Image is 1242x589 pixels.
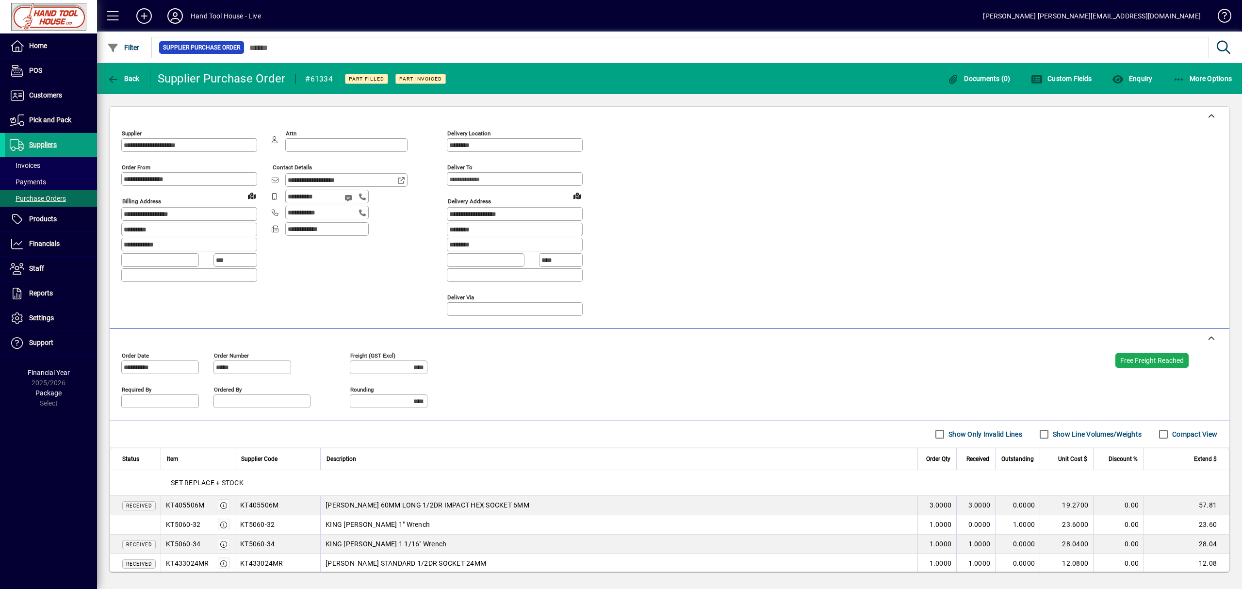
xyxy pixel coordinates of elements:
span: Free Freight Reached [1120,357,1184,364]
td: KT405506M [235,496,320,515]
button: Profile [160,7,191,25]
span: Back [107,75,140,82]
span: Purchase Orders [10,195,66,202]
span: Supplier Purchase Order [163,43,240,52]
a: Reports [5,281,97,306]
mat-label: Required by [122,386,151,393]
button: More Options [1171,70,1235,87]
div: KT5060-32 [166,520,200,529]
td: 12.08 [1144,554,1229,573]
span: Home [29,42,47,49]
a: Purchase Orders [5,190,97,207]
span: KING [PERSON_NAME] 1" Wrench [326,520,430,529]
td: 1.0000 [995,515,1040,535]
div: [PERSON_NAME] [PERSON_NAME][EMAIL_ADDRESS][DOMAIN_NAME] [983,8,1201,24]
span: Filter [107,44,140,51]
td: 0.0000 [995,554,1040,573]
mat-label: Deliver To [447,164,473,171]
span: Supplier Code [241,454,278,464]
mat-label: Rounding [350,386,374,393]
div: KT5060-34 [166,539,200,549]
span: Support [29,339,53,346]
td: 0.00 [1093,535,1144,554]
a: Support [5,331,97,355]
div: #61334 [305,71,333,87]
span: Suppliers [29,141,57,148]
td: 1.0000 [956,535,995,554]
td: 0.0000 [995,535,1040,554]
td: 0.0000 [956,515,995,535]
span: Extend $ [1194,454,1217,464]
mat-label: Order from [122,164,150,171]
td: 0.00 [1093,515,1144,535]
td: 0.00 [1093,554,1144,573]
button: Filter [105,39,142,56]
a: Financials [5,232,97,256]
span: Pick and Pack [29,116,71,124]
div: KT405506M [166,500,204,510]
td: 23.6000 [1040,515,1093,535]
td: KT5060-34 [235,535,320,554]
td: 28.0400 [1040,535,1093,554]
span: Customers [29,91,62,99]
td: 12.0800 [1040,554,1093,573]
a: Pick and Pack [5,108,97,132]
a: Settings [5,306,97,330]
span: Received [126,542,152,547]
span: Description [327,454,356,464]
div: Hand Tool House - Live [191,8,261,24]
mat-label: Attn [286,130,296,137]
span: More Options [1173,75,1232,82]
a: Staff [5,257,97,281]
span: Item [167,454,179,464]
span: [PERSON_NAME] STANDARD 1/2DR SOCKET 24MM [326,558,486,568]
span: Order Qty [926,454,950,464]
td: 19.2700 [1040,496,1093,515]
span: Documents (0) [948,75,1011,82]
span: Products [29,215,57,223]
span: Financial Year [28,369,70,376]
a: Products [5,207,97,231]
a: Knowledge Base [1210,2,1230,33]
button: Add [129,7,160,25]
mat-label: Deliver via [447,294,474,300]
a: Invoices [5,157,97,174]
td: KT5060-32 [235,515,320,535]
span: Enquiry [1112,75,1152,82]
label: Compact View [1170,429,1217,439]
div: KT433024MR [166,558,209,568]
mat-label: Order number [214,352,249,359]
span: Staff [29,264,44,272]
span: POS [29,66,42,74]
td: 1.0000 [917,535,956,554]
div: SET REPLACE + STOCK [110,470,1229,495]
label: Show Only Invalid Lines [947,429,1022,439]
td: 28.04 [1144,535,1229,554]
td: KT433024MR [235,554,320,573]
mat-label: Supplier [122,130,142,137]
button: Enquiry [1110,70,1155,87]
td: 23.60 [1144,515,1229,535]
span: Part Invoiced [399,76,442,82]
span: Financials [29,240,60,247]
span: Reports [29,289,53,297]
mat-label: Order date [122,352,149,359]
span: Payments [10,178,46,186]
span: Settings [29,314,54,322]
a: View on map [244,188,260,203]
span: Part Filled [349,76,384,82]
td: 1.0000 [917,515,956,535]
td: 0.00 [1093,496,1144,515]
button: Documents (0) [945,70,1013,87]
td: 3.0000 [917,496,956,515]
td: 0.0000 [995,496,1040,515]
td: 57.81 [1144,496,1229,515]
a: Payments [5,174,97,190]
a: POS [5,59,97,83]
a: Customers [5,83,97,108]
span: Invoices [10,162,40,169]
span: Received [966,454,989,464]
button: Custom Fields [1029,70,1095,87]
div: Supplier Purchase Order [158,71,286,86]
app-page-header-button: Back [97,70,150,87]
